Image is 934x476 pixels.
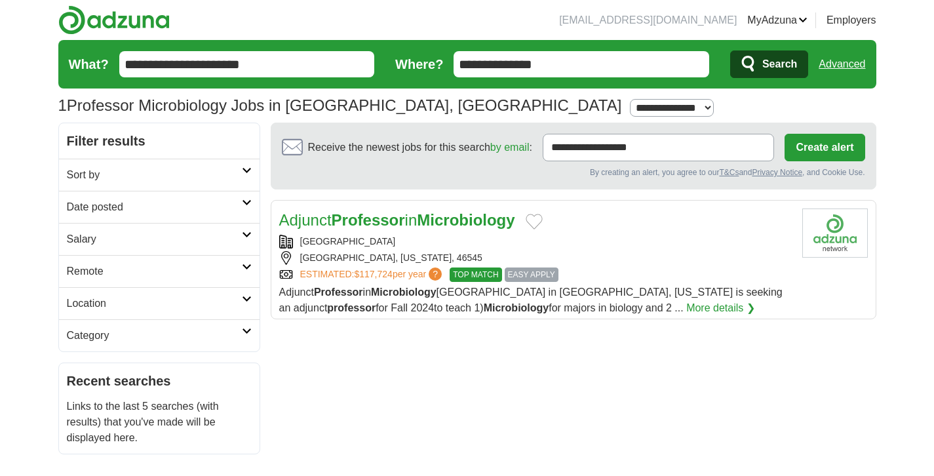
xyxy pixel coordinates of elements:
[58,5,170,35] img: Adzuna logo
[505,268,558,282] span: EASY APPLY
[59,123,260,159] h2: Filter results
[559,12,737,28] li: [EMAIL_ADDRESS][DOMAIN_NAME]
[686,300,755,316] a: More details ❯
[59,287,260,319] a: Location
[802,208,868,258] img: Company logo
[59,159,260,191] a: Sort by
[308,140,532,155] span: Receive the newest jobs for this search :
[730,50,808,78] button: Search
[395,54,443,74] label: Where?
[67,328,242,344] h2: Category
[332,211,405,229] strong: Professor
[279,211,515,229] a: AdjunctProfessorinMicrobiology
[429,268,442,281] span: ?
[827,12,876,28] a: Employers
[67,199,242,215] h2: Date posted
[371,287,437,298] strong: Microbiology
[484,302,549,313] strong: Microbiology
[719,168,739,177] a: T&Cs
[785,134,865,161] button: Create alert
[819,51,865,77] a: Advanced
[490,142,530,153] a: by email
[67,231,242,247] h2: Salary
[450,268,501,282] span: TOP MATCH
[67,399,252,446] p: Links to the last 5 searches (with results) that you've made will be displayed here.
[67,167,242,183] h2: Sort by
[417,211,515,229] strong: Microbiology
[59,191,260,223] a: Date posted
[67,264,242,279] h2: Remote
[282,167,865,178] div: By creating an alert, you agree to our and , and Cookie Use.
[279,251,792,265] div: [GEOGRAPHIC_DATA], [US_STATE], 46545
[279,287,783,313] span: Adjunct in [GEOGRAPHIC_DATA] in [GEOGRAPHIC_DATA], [US_STATE] is seeking an adjunct for Fall 2024...
[279,235,792,248] div: [GEOGRAPHIC_DATA]
[59,223,260,255] a: Salary
[58,94,67,117] span: 1
[59,319,260,351] a: Category
[327,302,376,313] strong: professor
[67,371,252,391] h2: Recent searches
[354,269,392,279] span: $117,724
[67,296,242,311] h2: Location
[762,51,797,77] span: Search
[747,12,808,28] a: MyAdzuna
[58,96,622,114] h1: Professor Microbiology Jobs in [GEOGRAPHIC_DATA], [GEOGRAPHIC_DATA]
[526,214,543,229] button: Add to favorite jobs
[59,255,260,287] a: Remote
[314,287,363,298] strong: Professor
[752,168,802,177] a: Privacy Notice
[69,54,109,74] label: What?
[300,268,445,282] a: ESTIMATED:$117,724per year?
